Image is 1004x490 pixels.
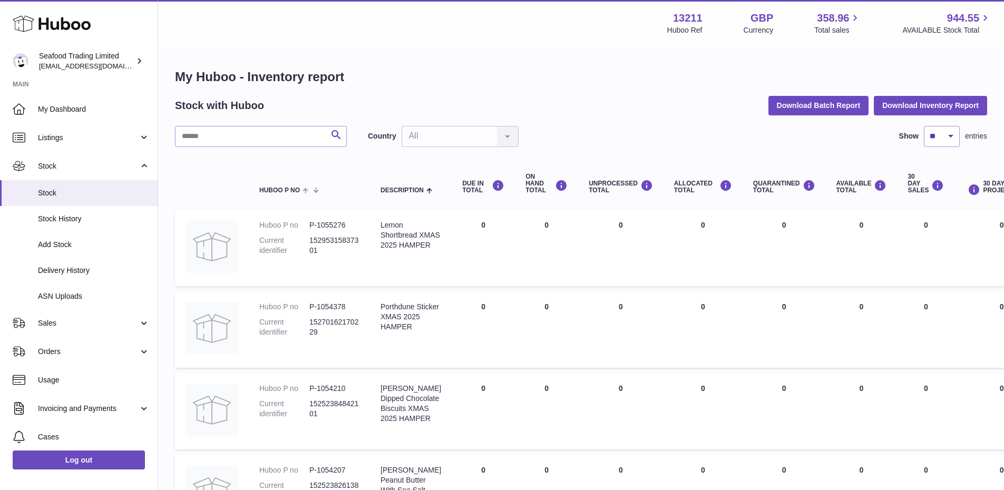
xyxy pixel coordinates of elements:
[947,11,979,25] span: 944.55
[664,210,743,286] td: 0
[309,465,359,475] dd: P-1054207
[462,180,504,194] div: DUE IN TOTAL
[525,173,568,194] div: ON HAND Total
[667,25,703,35] div: Huboo Ref
[826,373,898,449] td: 0
[782,221,786,229] span: 0
[897,373,954,449] td: 0
[452,373,515,449] td: 0
[38,291,150,301] span: ASN Uploads
[899,131,919,141] label: Show
[817,11,849,25] span: 358.96
[744,25,774,35] div: Currency
[259,384,309,394] dt: Huboo P no
[13,53,28,69] img: online@rickstein.com
[381,220,441,250] div: Lemon Shortbread XMAS 2025 HAMPER
[782,466,786,474] span: 0
[38,240,150,250] span: Add Stock
[515,373,578,449] td: 0
[452,291,515,368] td: 0
[186,220,238,273] img: product image
[782,302,786,311] span: 0
[309,302,359,312] dd: P-1054378
[826,210,898,286] td: 0
[578,373,664,449] td: 0
[782,384,786,393] span: 0
[259,220,309,230] dt: Huboo P no
[908,173,944,194] div: 30 DAY SALES
[259,187,300,194] span: Huboo P no
[589,180,653,194] div: UNPROCESSED Total
[452,210,515,286] td: 0
[578,210,664,286] td: 0
[309,317,359,337] dd: 15270162170229
[186,302,238,355] img: product image
[259,399,309,419] dt: Current identifier
[750,11,773,25] strong: GBP
[381,384,441,424] div: [PERSON_NAME] Dipped Chocolate Biscuits XMAS 2025 HAMPER
[186,384,238,436] img: product image
[38,432,150,442] span: Cases
[673,11,703,25] strong: 13211
[897,210,954,286] td: 0
[814,25,861,35] span: Total sales
[674,180,732,194] div: ALLOCATED Total
[826,291,898,368] td: 0
[38,375,150,385] span: Usage
[259,317,309,337] dt: Current identifier
[515,291,578,368] td: 0
[259,236,309,256] dt: Current identifier
[38,318,139,328] span: Sales
[381,302,441,332] div: Porthdune Sticker XMAS 2025 HAMPER
[768,96,869,115] button: Download Batch Report
[38,104,150,114] span: My Dashboard
[309,236,359,256] dd: 15295315837301
[39,62,155,70] span: [EMAIL_ADDRESS][DOMAIN_NAME]
[39,51,134,71] div: Seafood Trading Limited
[965,131,987,141] span: entries
[13,450,145,469] a: Log out
[38,404,139,414] span: Invoicing and Payments
[175,68,987,85] h1: My Huboo - Inventory report
[38,266,150,276] span: Delivery History
[902,11,991,35] a: 944.55 AVAILABLE Stock Total
[38,133,139,143] span: Listings
[381,187,424,194] span: Description
[38,347,139,357] span: Orders
[309,220,359,230] dd: P-1055276
[309,384,359,394] dd: P-1054210
[664,291,743,368] td: 0
[38,188,150,198] span: Stock
[814,11,861,35] a: 358.96 Total sales
[897,291,954,368] td: 0
[753,180,815,194] div: QUARANTINED Total
[38,214,150,224] span: Stock History
[836,180,887,194] div: AVAILABLE Total
[259,302,309,312] dt: Huboo P no
[515,210,578,286] td: 0
[175,99,264,113] h2: Stock with Huboo
[664,373,743,449] td: 0
[259,465,309,475] dt: Huboo P no
[578,291,664,368] td: 0
[874,96,987,115] button: Download Inventory Report
[309,399,359,419] dd: 15252384842101
[38,161,139,171] span: Stock
[902,25,991,35] span: AVAILABLE Stock Total
[368,131,396,141] label: Country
